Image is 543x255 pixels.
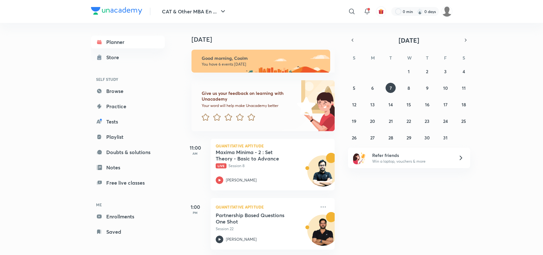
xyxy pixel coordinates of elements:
[443,118,448,124] abbr: October 24, 2025
[91,74,165,85] h6: SELF STUDY
[389,118,393,124] abbr: October 21, 2025
[443,135,448,141] abbr: October 31, 2025
[216,163,226,168] span: Live
[370,102,375,108] abbr: October 13, 2025
[349,99,359,110] button: October 12, 2025
[386,132,396,143] button: October 28, 2025
[370,135,375,141] abbr: October 27, 2025
[422,132,432,143] button: October 30, 2025
[426,68,428,74] abbr: October 2, 2025
[440,99,450,110] button: October 17, 2025
[459,66,469,76] button: October 4, 2025
[407,55,412,61] abbr: Wednesday
[91,131,165,143] a: Playlist
[404,66,414,76] button: October 1, 2025
[372,159,450,164] p: Win a laptop, vouchers & more
[404,99,414,110] button: October 15, 2025
[407,85,410,91] abbr: October 8, 2025
[367,116,378,126] button: October 20, 2025
[404,132,414,143] button: October 29, 2025
[443,102,448,108] abbr: October 17, 2025
[404,116,414,126] button: October 22, 2025
[191,50,330,73] img: morning
[275,80,335,131] img: feedback_image
[91,161,165,174] a: Notes
[367,132,378,143] button: October 27, 2025
[349,83,359,93] button: October 5, 2025
[440,83,450,93] button: October 10, 2025
[443,85,448,91] abbr: October 10, 2025
[308,159,338,189] img: Avatar
[461,118,466,124] abbr: October 25, 2025
[372,152,450,159] h6: Refer friends
[367,99,378,110] button: October 13, 2025
[158,5,231,18] button: CAT & Other MBA En ...
[226,237,257,242] p: [PERSON_NAME]
[91,146,165,159] a: Doubts & solutions
[390,85,392,91] abbr: October 7, 2025
[459,99,469,110] button: October 18, 2025
[376,6,386,17] button: avatar
[407,135,411,141] abbr: October 29, 2025
[444,68,447,74] abbr: October 3, 2025
[202,90,295,102] h6: Give us your feedback on learning with Unacademy
[353,85,355,91] abbr: October 5, 2025
[422,116,432,126] button: October 23, 2025
[371,85,374,91] abbr: October 6, 2025
[422,66,432,76] button: October 2, 2025
[440,116,450,126] button: October 24, 2025
[459,83,469,93] button: October 11, 2025
[386,116,396,126] button: October 21, 2025
[202,62,324,67] p: You have 6 events [DATE]
[399,36,419,45] span: [DATE]
[426,85,428,91] abbr: October 9, 2025
[370,118,375,124] abbr: October 20, 2025
[389,55,392,61] abbr: Tuesday
[216,149,295,162] h5: Maxima Minima - 2 : Set Theory - Basic to Advance
[462,85,466,91] abbr: October 11, 2025
[407,102,411,108] abbr: October 15, 2025
[388,135,393,141] abbr: October 28, 2025
[426,55,428,61] abbr: Thursday
[183,203,208,211] h5: 1:00
[183,211,208,215] p: PM
[216,163,316,169] p: Session 8
[424,135,430,141] abbr: October 30, 2025
[386,99,396,110] button: October 14, 2025
[417,8,423,15] img: streak
[191,36,341,43] h4: [DATE]
[308,218,338,249] img: Avatar
[422,83,432,93] button: October 9, 2025
[202,55,324,61] h6: Good morning, Coolm
[462,102,466,108] abbr: October 18, 2025
[388,102,393,108] abbr: October 14, 2025
[91,199,165,210] h6: ME
[91,100,165,113] a: Practice
[440,66,450,76] button: October 3, 2025
[183,152,208,155] p: AM
[91,225,165,238] a: Saved
[91,7,142,15] img: Company Logo
[459,116,469,126] button: October 25, 2025
[425,102,429,108] abbr: October 16, 2025
[422,99,432,110] button: October 16, 2025
[106,53,123,61] div: Store
[352,135,357,141] abbr: October 26, 2025
[349,116,359,126] button: October 19, 2025
[91,7,142,16] a: Company Logo
[91,176,165,189] a: Free live classes
[463,68,465,74] abbr: October 4, 2025
[216,144,330,148] p: Quantitative Aptitude
[386,83,396,93] button: October 7, 2025
[183,144,208,152] h5: 11:00
[371,55,375,61] abbr: Monday
[440,132,450,143] button: October 31, 2025
[352,102,356,108] abbr: October 12, 2025
[91,36,165,48] a: Planner
[91,85,165,97] a: Browse
[216,212,295,225] h5: Partnership Based Questions One Shot
[442,6,452,17] img: Coolm
[357,36,461,45] button: [DATE]
[353,55,355,61] abbr: Sunday
[226,177,257,183] p: [PERSON_NAME]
